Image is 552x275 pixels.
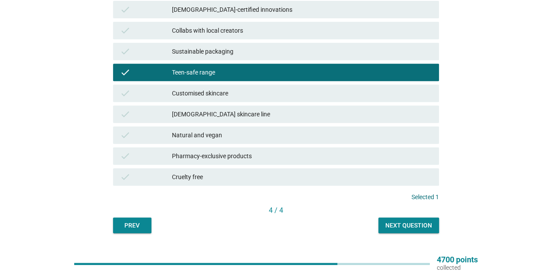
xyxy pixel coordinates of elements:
[120,67,130,78] i: check
[113,217,151,233] button: Prev
[172,109,432,119] div: [DEMOGRAPHIC_DATA] skincare line
[172,88,432,98] div: Customised skincare
[411,193,439,202] p: Selected 1
[172,25,432,36] div: Collabs with local creators
[120,25,130,36] i: check
[120,151,130,161] i: check
[172,172,432,182] div: Cruelty free
[378,217,439,233] button: Next question
[113,205,439,216] div: 4 / 4
[120,88,130,98] i: check
[172,46,432,57] div: Sustainable packaging
[120,46,130,57] i: check
[172,67,432,78] div: Teen-safe range
[385,221,432,230] div: Next question
[172,130,432,140] div: Natural and vegan
[120,221,144,230] div: Prev
[437,256,478,264] p: 4700 points
[120,109,130,119] i: check
[120,130,130,140] i: check
[437,264,478,272] p: collected
[172,4,432,15] div: [DEMOGRAPHIC_DATA]-certified innovations
[120,172,130,182] i: check
[172,151,432,161] div: Pharmacy-exclusive products
[120,4,130,15] i: check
